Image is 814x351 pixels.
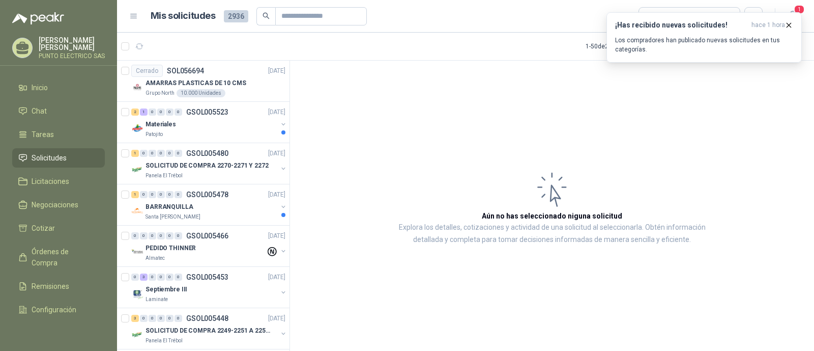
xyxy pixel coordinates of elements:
img: Company Logo [131,164,143,176]
a: 2 1 0 0 0 0 GSOL005523[DATE] Company LogoMaterialesPatojito [131,106,287,139]
p: Laminate [146,295,168,304]
div: 0 [175,191,182,198]
p: Grupo North [146,89,175,97]
a: Remisiones [12,277,105,296]
span: 1 [794,5,805,14]
div: 0 [149,109,156,116]
p: GSOL005523 [186,109,228,116]
a: Cotizar [12,219,105,238]
p: BARRANQUILLA [146,202,193,212]
div: 0 [131,274,139,281]
div: 0 [157,274,165,281]
p: Panela El Trébol [146,337,183,345]
p: [DATE] [268,149,285,158]
a: CerradoSOL056694[DATE] Company LogoAMARRAS PLASTICAS DE 10 CMSGrupo North10.000 Unidades [117,61,289,102]
div: 1 [131,191,139,198]
p: [DATE] [268,107,285,117]
span: Negociaciones [32,199,78,210]
div: 0 [175,274,182,281]
p: SOL056694 [167,67,204,74]
div: 3 [131,315,139,322]
p: [DATE] [268,273,285,282]
a: Configuración [12,300,105,319]
span: Configuración [32,304,76,315]
p: SOLICITUD DE COMPRA 2249-2251 A 2256-2258 Y 2262 [146,326,272,336]
p: Almatec [146,254,165,262]
p: AMARRAS PLASTICAS DE 10 CMS [146,78,246,88]
h3: Aún no has seleccionado niguna solicitud [482,210,622,222]
div: 0 [175,315,182,322]
span: Solicitudes [32,152,67,164]
div: 0 [166,150,173,157]
div: 0 [149,232,156,239]
a: Chat [12,101,105,121]
div: 0 [149,315,156,322]
div: 0 [140,232,148,239]
h3: ¡Has recibido nuevas solicitudes! [615,21,747,30]
div: 0 [131,232,139,239]
img: Company Logo [131,122,143,134]
img: Company Logo [131,329,143,341]
div: Todas [645,11,666,22]
a: 1 0 0 0 0 0 GSOL005480[DATE] Company LogoSOLICITUD DE COMPRA 2270-2271 Y 2272Panela El Trébol [131,147,287,180]
div: 0 [157,109,165,116]
div: 1 - 50 de 2595 [586,38,652,55]
div: 0 [166,315,173,322]
div: 0 [140,191,148,198]
img: Company Logo [131,81,143,93]
span: Licitaciones [32,176,69,187]
div: 10.000 Unidades [177,89,225,97]
div: 0 [140,150,148,157]
div: 0 [140,315,148,322]
span: search [263,12,270,19]
button: ¡Has recibido nuevas solicitudes!hace 1 hora Los compradores han publicado nuevas solicitudes en ... [606,12,802,63]
div: 0 [149,150,156,157]
p: Santa [PERSON_NAME] [146,213,200,221]
p: Los compradores han publicado nuevas solicitudes en tus categorías. [615,36,793,54]
p: [DATE] [268,66,285,76]
div: 0 [166,274,173,281]
p: SOLICITUD DE COMPRA 2270-2271 Y 2272 [146,161,269,171]
h1: Mis solicitudes [151,9,216,23]
p: GSOL005478 [186,191,228,198]
img: Company Logo [131,287,143,300]
p: GSOL005480 [186,150,228,157]
div: 0 [157,315,165,322]
a: 0 3 0 0 0 0 GSOL005453[DATE] Company LogoSeptiembre IIILaminate [131,271,287,304]
p: Septiembre III [146,285,187,294]
a: 3 0 0 0 0 0 GSOL005448[DATE] Company LogoSOLICITUD DE COMPRA 2249-2251 A 2256-2258 Y 2262Panela E... [131,312,287,345]
div: 0 [157,191,165,198]
div: 1 [140,109,148,116]
a: Inicio [12,78,105,97]
a: 0 0 0 0 0 0 GSOL005466[DATE] Company LogoPEDIDO THINNERAlmatec [131,230,287,262]
div: 0 [175,232,182,239]
img: Company Logo [131,205,143,217]
a: Tareas [12,125,105,144]
div: 0 [157,232,165,239]
div: 0 [166,109,173,116]
div: 0 [166,191,173,198]
a: 1 0 0 0 0 0 GSOL005478[DATE] Company LogoBARRANQUILLASanta [PERSON_NAME] [131,188,287,221]
p: PEDIDO THINNER [146,244,196,253]
span: 2936 [224,10,248,22]
div: 0 [175,109,182,116]
span: Órdenes de Compra [32,246,95,268]
p: [PERSON_NAME] [PERSON_NAME] [39,37,105,51]
p: GSOL005453 [186,274,228,281]
p: GSOL005466 [186,232,228,239]
p: [DATE] [268,190,285,200]
span: Remisiones [32,281,69,292]
div: 1 [131,150,139,157]
button: 1 [783,7,802,25]
a: Negociaciones [12,195,105,214]
img: Logo peakr [12,12,64,24]
a: Manuales y ayuda [12,323,105,343]
span: Cotizar [32,223,55,234]
a: Solicitudes [12,148,105,168]
div: 0 [175,150,182,157]
a: Órdenes de Compra [12,242,105,273]
div: 3 [140,274,148,281]
div: 0 [157,150,165,157]
span: hace 1 hora [751,21,785,30]
span: Inicio [32,82,48,93]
